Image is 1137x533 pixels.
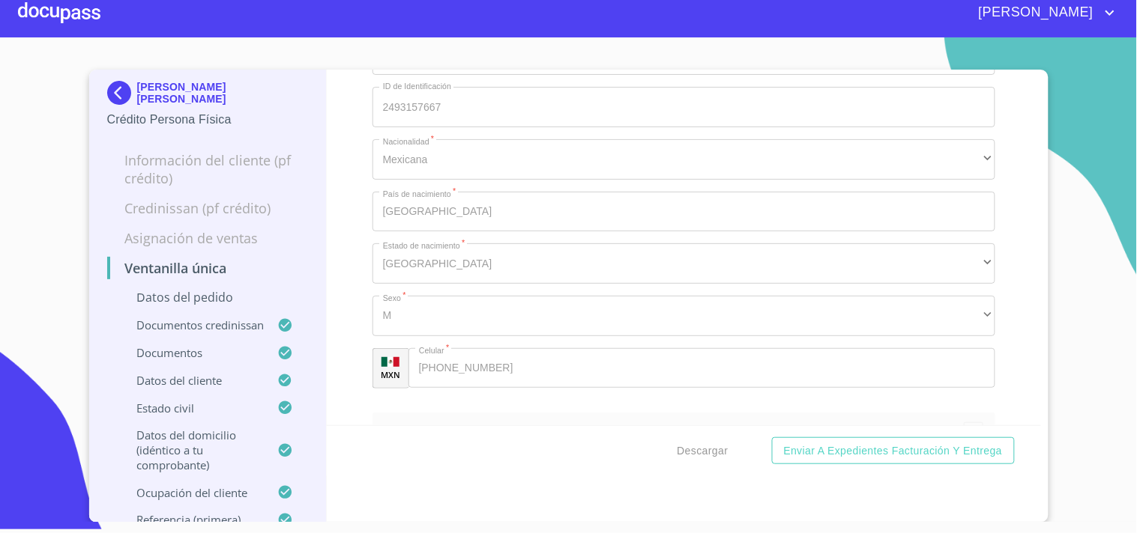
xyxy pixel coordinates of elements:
img: Docupass spot blue [107,81,137,105]
button: account of current user [968,1,1119,25]
p: Ventanilla única [107,259,309,277]
div: M [373,296,995,336]
p: Datos del cliente [107,373,278,388]
p: Estado civil [107,400,278,415]
button: Descargar [672,437,735,465]
div: [GEOGRAPHIC_DATA] [373,243,995,284]
p: Ocupación del Cliente [107,485,278,500]
span: Estado civil [384,424,454,436]
span: Enviar a Expedientes Facturación y Entrega [784,442,1003,460]
p: Credinissan (PF crédito) [107,199,309,217]
p: Crédito Persona Física [107,111,309,129]
button: Enviar a Expedientes Facturación y Entrega [772,437,1015,465]
div: [PERSON_NAME] [PERSON_NAME] [107,81,309,111]
p: Datos del pedido [107,289,309,305]
p: Documentos [107,345,278,360]
p: [PERSON_NAME] [PERSON_NAME] [137,81,309,105]
span: [PERSON_NAME] [968,1,1101,25]
p: Documentos CrediNissan [107,317,278,332]
img: R93DlvwvvjP9fbrDwZeCRYBHk45OWMq+AAOlFVsxT89f82nwPLnD58IP7+ANJEaWYhP0Tx8kkA0WlQMPQsAAgwAOmBj20AXj6... [381,357,399,368]
div: Mexicana [373,139,995,180]
p: Información del cliente (PF crédito) [107,151,309,187]
p: Asignación de Ventas [107,229,309,247]
p: Datos del domicilio (idéntico a tu comprobante) [107,427,278,472]
div: Estado civil [373,412,995,448]
span: Descargar [678,442,729,460]
p: Referencia (primera) [107,512,278,527]
p: MXN [381,369,401,380]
